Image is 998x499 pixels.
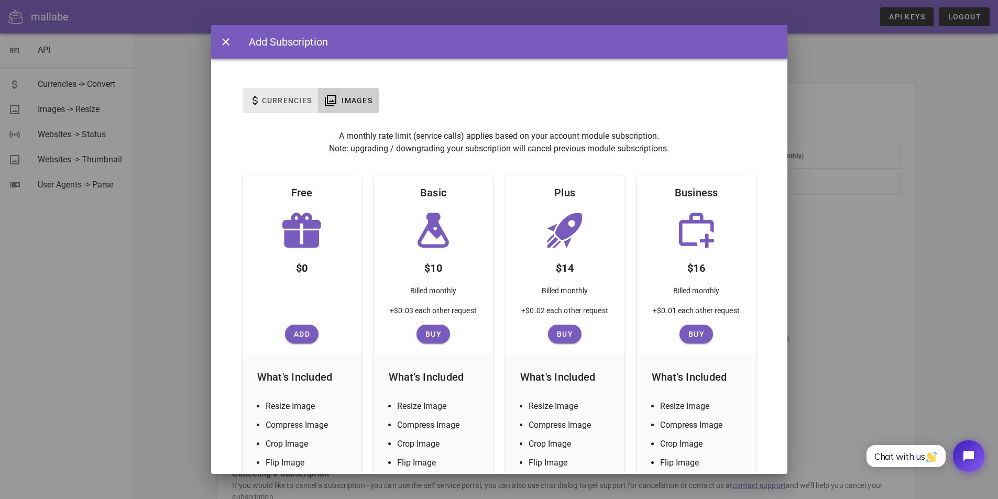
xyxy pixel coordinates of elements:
div: +$0.02 each other request [513,305,617,325]
li: Resize Image [660,400,745,413]
div: What's Included [512,360,618,394]
p: A monthly rate limit (service calls) applies based on your account module subscription. Note: upg... [243,130,756,155]
button: Images [318,88,379,113]
div: $10 [416,251,451,281]
div: $14 [547,251,582,281]
div: Add Subscription [238,34,328,50]
div: +$0.03 each other request [381,305,485,325]
button: Buy [679,325,713,343]
li: Flip Image [660,457,745,469]
li: Compress Image [397,419,482,431]
div: Business [666,176,727,209]
div: $0 [288,251,316,281]
div: What's Included [249,360,355,394]
li: Flip Image [266,457,351,469]
li: Resize Image [266,400,351,413]
span: Buy [552,330,577,338]
button: Buy [548,325,582,343]
div: $16 [679,251,714,281]
button: Add [285,325,319,343]
div: Billed monthly [533,281,596,305]
li: Crop Image [529,438,614,450]
div: +$0.01 each other request [644,305,748,325]
div: Plus [546,176,584,209]
div: Basic [412,176,455,209]
div: Billed monthly [665,281,728,305]
li: Resize Image [529,400,614,413]
li: Resize Image [397,400,482,413]
span: Currencies [261,96,312,105]
li: Compress Image [529,419,614,431]
li: Compress Image [266,419,351,431]
span: Images [341,96,372,105]
span: Buy [421,330,446,338]
div: Free [283,176,321,209]
li: Crop Image [397,438,482,450]
span: Buy [684,330,709,338]
li: Compress Image [660,419,745,431]
li: Flip Image [397,457,482,469]
div: What's Included [643,360,750,394]
button: Currencies [243,88,319,113]
iframe: Tidio Chat [855,431,993,481]
button: Buy [416,325,450,343]
div: Billed monthly [402,281,465,305]
li: Flip Image [529,457,614,469]
span: Add [289,330,314,338]
div: What's Included [380,360,487,394]
li: Crop Image [660,438,745,450]
li: Crop Image [266,438,351,450]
